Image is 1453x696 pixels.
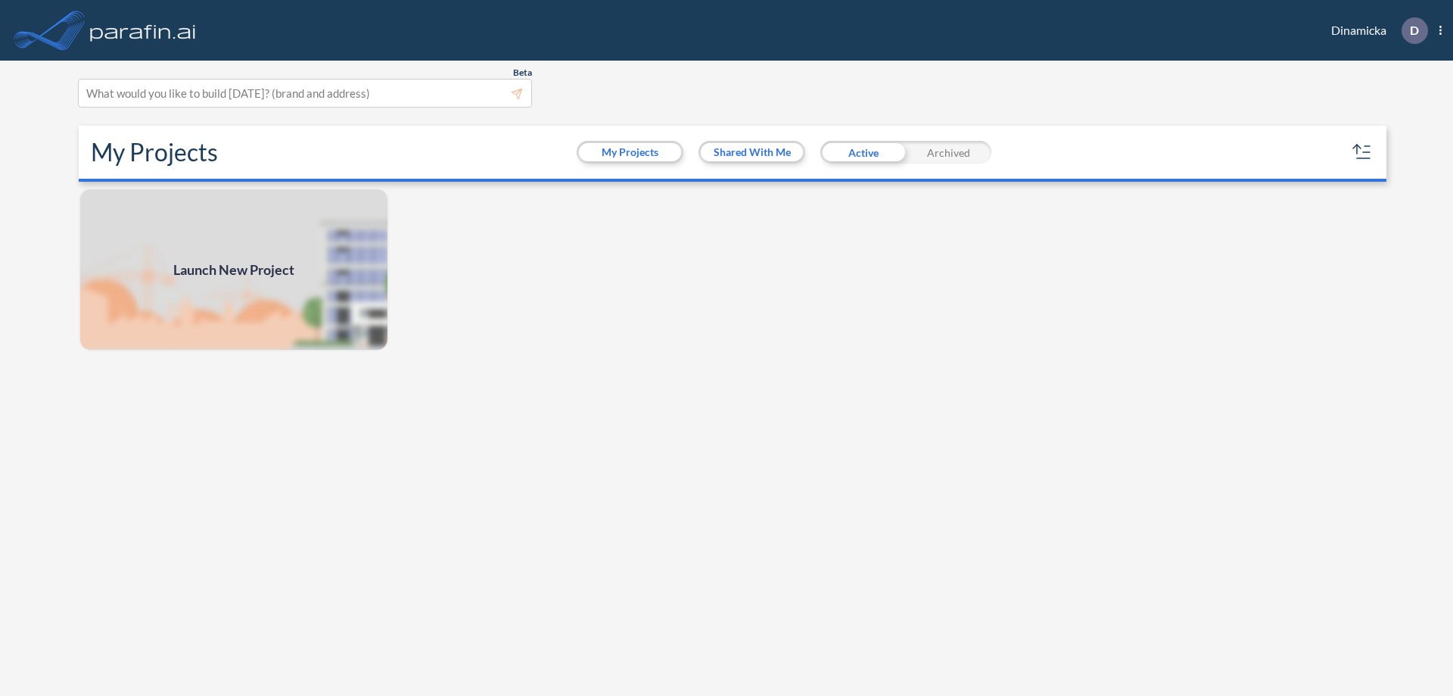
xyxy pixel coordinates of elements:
[87,15,199,45] img: logo
[1410,23,1419,37] p: D
[91,138,218,167] h2: My Projects
[173,260,294,280] span: Launch New Project
[906,141,991,164] div: Archived
[79,188,389,351] img: add
[701,143,803,161] button: Shared With Me
[1350,140,1374,164] button: sort
[79,188,389,351] a: Launch New Project
[579,143,681,161] button: My Projects
[820,141,906,164] div: Active
[513,67,532,79] span: Beta
[1308,17,1442,44] div: Dinamicka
